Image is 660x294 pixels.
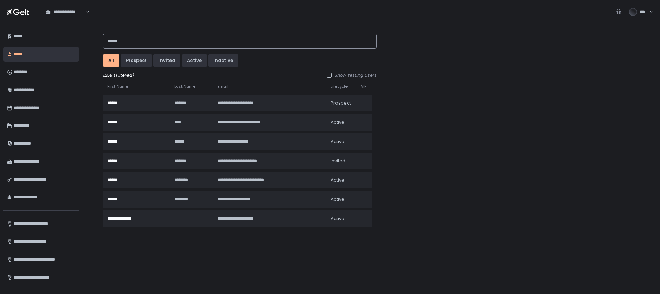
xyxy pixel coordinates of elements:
span: VIP [361,84,366,89]
div: All [108,57,114,64]
button: invited [153,54,180,67]
span: Email [218,84,228,89]
div: invited [158,57,175,64]
span: First Name [107,84,128,89]
div: active [187,57,202,64]
span: active [331,216,344,222]
span: Last Name [174,84,195,89]
button: prospect [121,54,152,67]
span: active [331,139,344,145]
span: active [331,196,344,203]
span: invited [331,158,345,164]
div: 1259 (Filtered) [103,72,377,78]
div: Search for option [41,5,89,19]
button: All [103,54,119,67]
span: prospect [331,100,351,106]
div: inactive [213,57,233,64]
button: active [182,54,207,67]
span: active [331,119,344,126]
button: inactive [208,54,238,67]
span: Lifecycle [331,84,348,89]
div: prospect [126,57,147,64]
span: active [331,177,344,183]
